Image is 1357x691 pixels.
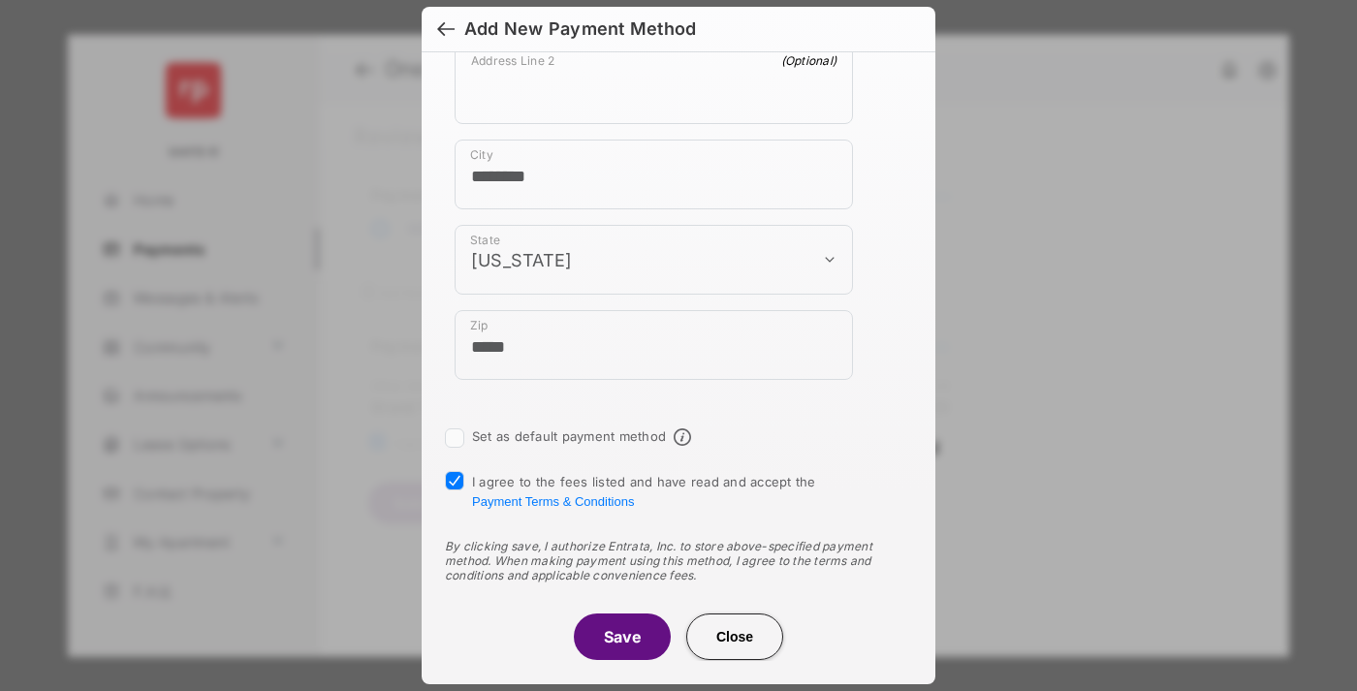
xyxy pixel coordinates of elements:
div: payment_method_screening[postal_addresses][addressLine2] [455,45,853,124]
span: I agree to the fees listed and have read and accept the [472,474,816,509]
button: Close [686,613,783,660]
button: Save [574,613,671,660]
div: payment_method_screening[postal_addresses][locality] [455,140,853,209]
div: Add New Payment Method [464,18,696,40]
button: I agree to the fees listed and have read and accept the [472,494,634,509]
label: Set as default payment method [472,428,666,444]
div: By clicking save, I authorize Entrata, Inc. to store above-specified payment method. When making ... [445,539,912,582]
div: payment_method_screening[postal_addresses][postalCode] [455,310,853,380]
div: payment_method_screening[postal_addresses][administrativeArea] [455,225,853,295]
span: Default payment method info [674,428,691,446]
